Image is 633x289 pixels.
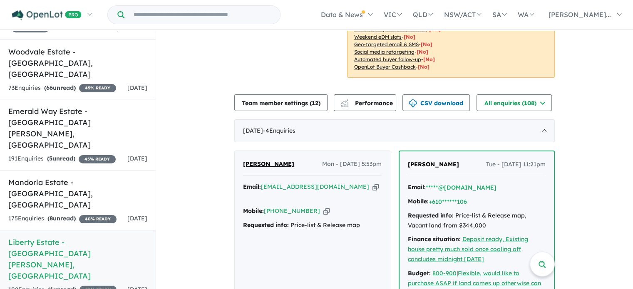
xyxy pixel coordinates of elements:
strong: Requested info: [408,212,454,219]
div: 73 Enquir ies [8,83,116,93]
span: 8 [50,215,53,222]
span: 40 % READY [79,215,117,223]
strong: ( unread) [47,155,75,162]
span: [PERSON_NAME]... [549,10,611,19]
h5: Woodvale Estate - [GEOGRAPHIC_DATA] , [GEOGRAPHIC_DATA] [8,46,147,80]
span: [DATE] [127,215,147,222]
a: [PERSON_NAME] [408,160,459,170]
u: Geo-targeted email & SMS [354,41,419,47]
div: Price-list & Release map, Vacant land from $344,000 [408,211,546,231]
span: - 4 Enquir ies [263,127,295,134]
span: Tue - [DATE] 11:21pm [486,160,546,170]
button: Copy [372,183,379,191]
h5: Mandorla Estate - [GEOGRAPHIC_DATA] , [GEOGRAPHIC_DATA] [8,177,147,210]
span: 45 % READY [79,155,116,163]
button: All enquiries (108) [477,94,552,111]
button: CSV download [402,94,470,111]
u: Weekend eDM slots [354,34,402,40]
strong: Email: [243,183,261,190]
u: OpenLot Buyer Cashback [354,64,416,70]
span: [No] [421,41,432,47]
img: Openlot PRO Logo White [12,10,82,20]
a: 800-900 [432,269,457,277]
span: [No] [417,49,428,55]
span: [No] [423,56,435,62]
strong: Email: [408,183,426,191]
img: bar-chart.svg [340,102,349,107]
span: 66 [46,84,53,91]
u: Native ads (Promoted estate) [354,26,427,32]
a: Deposit ready, Existing house pretty much sold once cooling off concludes midnight [DATE] [408,235,528,263]
strong: Finance situation: [408,235,461,243]
span: Performance [342,99,393,107]
div: 175 Enquir ies [8,214,117,224]
span: Mon - [DATE] 5:53pm [322,159,382,169]
u: Automated buyer follow-up [354,56,421,62]
span: [No] [429,26,441,32]
div: 191 Enquir ies [8,154,116,164]
img: download icon [409,99,417,108]
strong: Budget: [408,269,431,277]
span: 5 [49,155,52,162]
strong: Mobile: [243,207,264,215]
button: Team member settings (12) [234,94,328,111]
span: [No] [404,34,415,40]
a: [EMAIL_ADDRESS][DOMAIN_NAME] [261,183,369,190]
span: [DATE] [127,155,147,162]
span: [No] [418,64,429,70]
strong: Mobile: [408,198,429,205]
h5: Liberty Estate - [GEOGRAPHIC_DATA][PERSON_NAME] , [GEOGRAPHIC_DATA] [8,237,147,282]
span: [PERSON_NAME] [243,160,294,168]
img: line-chart.svg [341,99,348,104]
span: 45 % READY [79,84,116,92]
a: [PHONE_NUMBER] [264,207,320,215]
a: [PERSON_NAME] [243,159,294,169]
button: Copy [323,207,330,215]
span: 14 hours ago [112,14,136,32]
div: Price-list & Release map [243,220,382,230]
strong: ( unread) [47,215,76,222]
strong: Requested info: [243,221,289,229]
span: 12 [312,99,318,107]
u: Social media retargeting [354,49,415,55]
span: [PERSON_NAME] [408,161,459,168]
button: Performance [334,94,396,111]
input: Try estate name, suburb, builder or developer [126,6,278,24]
div: [DATE] [234,119,555,143]
span: [DATE] [127,84,147,91]
strong: ( unread) [44,84,76,91]
h5: Emerald Way Estate - [GEOGRAPHIC_DATA][PERSON_NAME] , [GEOGRAPHIC_DATA] [8,106,147,151]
